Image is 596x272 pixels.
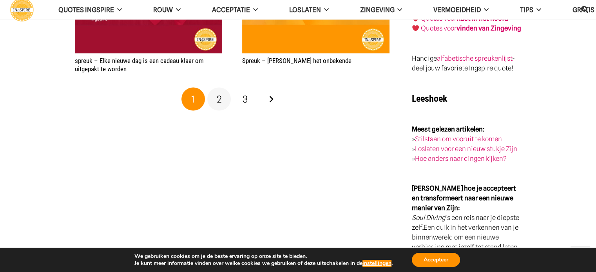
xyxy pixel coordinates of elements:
span: VERMOEIDHEID [433,6,481,14]
span: Loslaten [289,6,321,14]
strong: vinden van Zingeving [457,24,521,32]
span: ROUW [153,6,173,14]
strong: Rust in het hoofd [457,14,508,22]
button: instellingen [362,260,391,267]
strong: [PERSON_NAME] hoe je accepteert en transformeert naar een nieuwe manier van Zijn: [412,184,516,211]
strong: Meest gelezen artikelen: [412,125,485,133]
a: Stilstaan om vooruit te komen [415,135,502,142]
a: alfabetische spreukenlijst [437,54,512,62]
a: Pagina 3 [234,87,257,111]
span: 2 [217,93,222,104]
span: TIPS [520,6,533,14]
a: Quotes voorvinden van Zingeving [421,24,521,32]
span: GRATIS [572,6,594,14]
span: Acceptatie [212,6,250,14]
span: Pagina 1 [181,87,205,111]
span: QUOTES INGSPIRE [58,6,114,14]
button: Accepteer [412,253,460,267]
strong: Leeshoek [412,93,447,104]
span: 1 [191,93,195,104]
a: Terug naar top [571,247,590,266]
a: Quotes voorRust in het hoofd [421,14,508,22]
p: We gebruiken cookies om je de beste ervaring op onze site te bieden. [134,253,393,260]
img: ❤ [412,25,419,31]
a: Spreuk – [PERSON_NAME] het onbekende [242,56,351,64]
a: Pagina 2 [207,87,231,111]
a: spreuk – Elke nieuwe dag is een cadeau klaar om uitgepakt te worden [75,56,204,72]
p: Je kunt meer informatie vinden over welke cookies we gebruiken of deze uitschakelen in de . [134,260,393,267]
span: Zingeving [360,6,394,14]
p: » » » [412,124,521,163]
span: 3 [243,93,248,104]
em: Soul Diving [412,213,445,221]
a: Loslaten voor een nieuw stukje Zijn [415,144,517,152]
a: Zoeken [577,0,592,19]
a: Hoe anders naar dingen kijken? [415,154,507,162]
p: Handige - deel jouw favoriete Ingspire quote! [412,53,521,73]
strong: . [422,223,424,231]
